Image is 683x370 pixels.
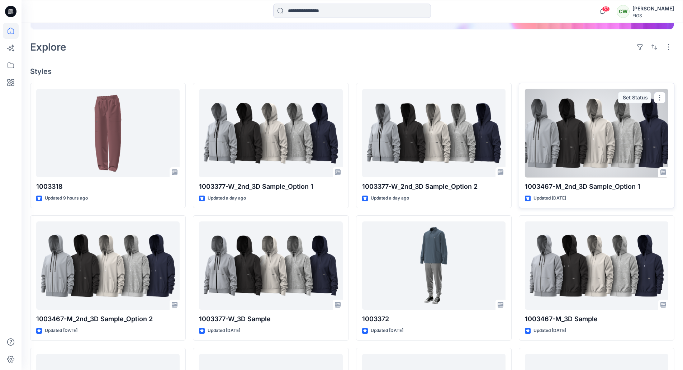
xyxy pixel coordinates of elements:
[199,314,342,324] p: 1003377-W_3D Sample
[362,89,506,178] a: 1003377-W_2nd_3D Sample_Option 2
[371,327,403,334] p: Updated [DATE]
[632,13,674,18] div: FIGS
[632,4,674,13] div: [PERSON_NAME]
[602,6,610,12] span: 53
[533,327,566,334] p: Updated [DATE]
[199,182,342,192] p: 1003377-W_2nd_3D Sample_Option 1
[525,89,668,178] a: 1003467-M_2nd_3D Sample_Option 1
[36,182,180,192] p: 1003318
[617,5,630,18] div: CW
[30,67,674,76] h4: Styles
[199,221,342,310] a: 1003377-W_3D Sample
[199,89,342,178] a: 1003377-W_2nd_3D Sample_Option 1
[525,182,668,192] p: 1003467-M_2nd_3D Sample_Option 1
[36,221,180,310] a: 1003467-M_2nd_3D Sample_Option 2
[208,195,246,202] p: Updated a day ago
[525,221,668,310] a: 1003467-M_3D Sample
[208,327,240,334] p: Updated [DATE]
[533,195,566,202] p: Updated [DATE]
[45,195,88,202] p: Updated 9 hours ago
[362,314,506,324] p: 1003372
[45,327,77,334] p: Updated [DATE]
[30,41,66,53] h2: Explore
[362,221,506,310] a: 1003372
[525,314,668,324] p: 1003467-M_3D Sample
[36,314,180,324] p: 1003467-M_2nd_3D Sample_Option 2
[362,182,506,192] p: 1003377-W_2nd_3D Sample_Option 2
[36,89,180,178] a: 1003318
[371,195,409,202] p: Updated a day ago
